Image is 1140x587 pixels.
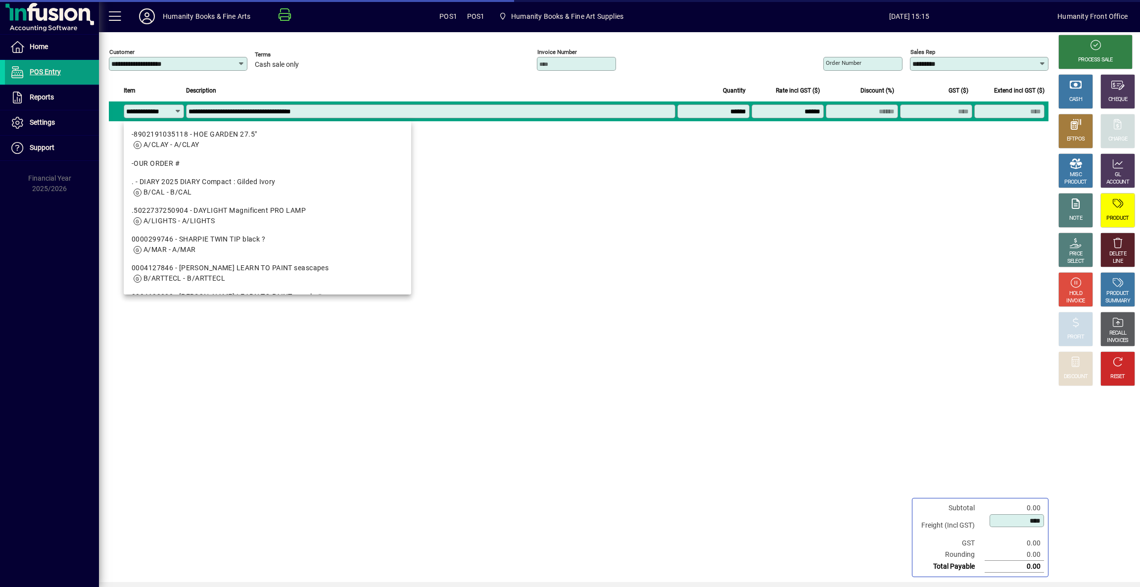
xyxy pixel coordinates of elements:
[537,49,577,55] mat-label: Invoice number
[1109,330,1127,337] div: RECALL
[163,8,251,24] div: Humanity Books & Fine Arts
[255,51,314,58] span: Terms
[1067,334,1084,341] div: PROFIT
[131,7,163,25] button: Profile
[985,549,1044,561] td: 0.00
[916,502,985,514] td: Subtotal
[5,110,99,135] a: Settings
[1064,179,1087,186] div: PRODUCT
[124,288,412,327] mat-option: 0004133080 - COLLINS LEARN TO PAINT people #
[1070,171,1082,179] div: MISC
[132,177,404,187] div: . - DIARY 2025 DIARY Compact : Gilded Ivory
[994,85,1045,96] span: Extend incl GST ($)
[124,154,412,173] mat-option: -OUR ORDER #
[132,158,404,169] div: -OUR ORDER #
[5,85,99,110] a: Reports
[916,549,985,561] td: Rounding
[5,136,99,160] a: Support
[916,514,985,538] td: Freight (Incl GST)
[5,35,99,59] a: Home
[1067,258,1085,265] div: SELECT
[132,292,404,302] div: 0004133080 - [PERSON_NAME] LEARN TO PAINT people #
[985,561,1044,573] td: 0.00
[30,93,54,101] span: Reports
[949,85,968,96] span: GST ($)
[1106,179,1129,186] div: ACCOUNT
[1108,96,1127,103] div: CHEQUE
[723,85,746,96] span: Quantity
[124,85,136,96] span: Item
[186,85,216,96] span: Description
[30,43,48,50] span: Home
[495,7,627,25] span: Humanity Books & Fine Art Supplies
[124,125,412,154] mat-option: -8902191035118 - HOE GARDEN 27.5"
[1078,56,1113,64] div: PROCESS SALE
[439,8,457,24] span: POS1
[132,263,404,273] div: 0004127846 - [PERSON_NAME] LEARN TO PAINT seascapes
[1064,373,1088,381] div: DISCOUNT
[916,561,985,573] td: Total Payable
[910,49,935,55] mat-label: Sales rep
[30,118,55,126] span: Settings
[143,245,196,253] span: A/MAR - A/MAR
[985,502,1044,514] td: 0.00
[1057,8,1128,24] div: Humanity Front Office
[1069,250,1083,258] div: PRICE
[1107,337,1128,344] div: INVOICES
[132,129,404,140] div: -8902191035118 - HOE GARDEN 27.5"
[255,61,299,69] span: Cash sale only
[776,85,820,96] span: Rate incl GST ($)
[467,8,485,24] span: POS1
[143,141,199,148] span: A/CLAY - A/CLAY
[1069,290,1082,297] div: HOLD
[1108,136,1128,143] div: CHARGE
[916,538,985,549] td: GST
[1115,171,1121,179] div: GL
[1069,96,1082,103] div: CASH
[1113,258,1123,265] div: LINE
[109,49,135,55] mat-label: Customer
[124,201,412,230] mat-option: .5022737250904 - DAYLIGHT Magnificent PRO LAMP
[1110,373,1125,381] div: RESET
[1069,215,1082,222] div: NOTE
[1105,297,1130,305] div: SUMMARY
[760,8,1057,24] span: [DATE] 15:15
[985,538,1044,549] td: 0.00
[132,205,404,216] div: .5022737250904 - DAYLIGHT Magnificent PRO LAMP
[30,144,54,151] span: Support
[860,85,894,96] span: Discount (%)
[30,68,61,76] span: POS Entry
[124,173,412,201] mat-option: . - DIARY 2025 DIARY Compact : Gilded Ivory
[1066,297,1085,305] div: INVOICE
[826,59,861,66] mat-label: Order number
[511,8,623,24] span: Humanity Books & Fine Art Supplies
[132,234,404,245] div: 0000299746 - SHARPIE TWIN TIP black ?
[1106,290,1129,297] div: PRODUCT
[1106,215,1129,222] div: PRODUCT
[1067,136,1085,143] div: EFTPOS
[143,188,192,196] span: B/CAL - B/CAL
[124,259,412,288] mat-option: 0004127846 - COLLINS LEARN TO PAINT seascapes
[1109,250,1126,258] div: DELETE
[143,274,225,282] span: B/ARTTECL - B/ARTTECL
[124,230,412,259] mat-option: 0000299746 - SHARPIE TWIN TIP black ?
[143,217,215,225] span: A/LIGHTS - A/LIGHTS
